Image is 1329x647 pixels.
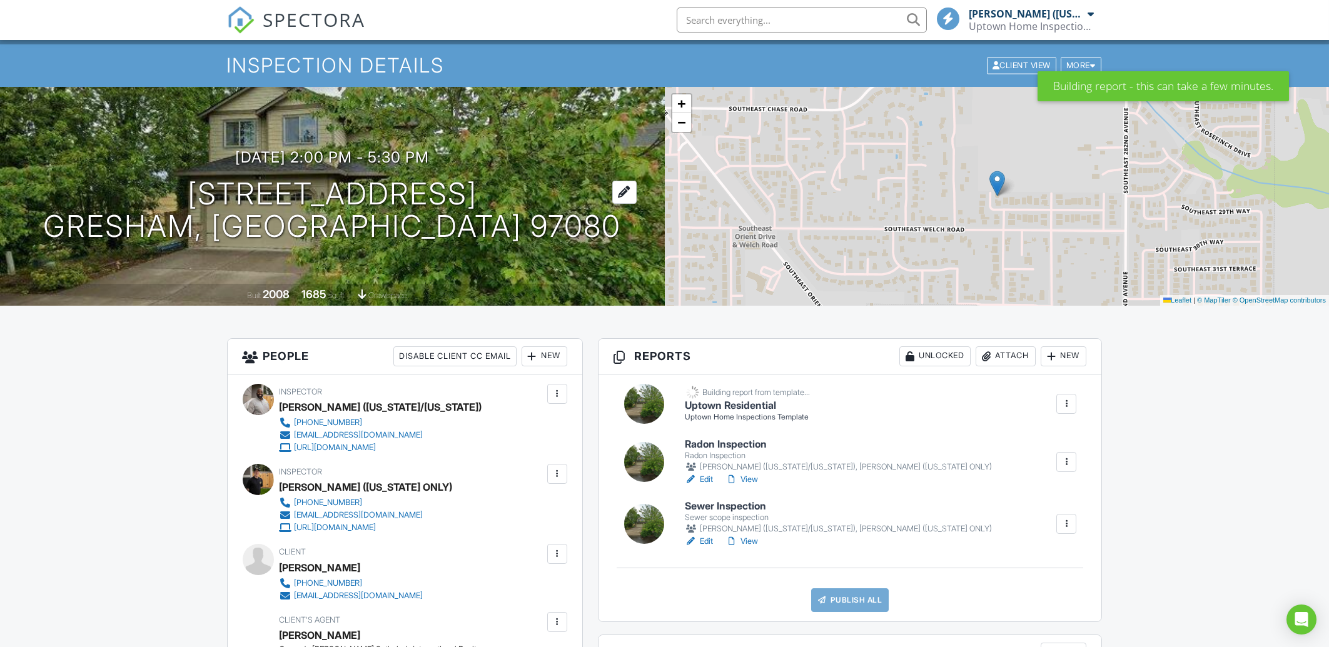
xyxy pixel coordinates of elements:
[725,535,758,548] a: View
[685,535,713,548] a: Edit
[685,400,810,411] h6: Uptown Residential
[685,513,992,523] div: Sewer scope inspection
[987,58,1056,74] div: Client View
[280,589,423,602] a: [EMAIL_ADDRESS][DOMAIN_NAME]
[295,430,423,440] div: [EMAIL_ADDRESS][DOMAIN_NAME]
[263,288,290,301] div: 2008
[227,6,255,34] img: The Best Home Inspection Software - Spectora
[280,467,323,476] span: Inspector
[328,291,346,300] span: sq. ft.
[1233,296,1326,304] a: © OpenStreetMap contributors
[1193,296,1195,304] span: |
[976,346,1036,366] div: Attach
[969,20,1094,33] div: Uptown Home Inspections LLC.
[685,461,992,473] div: [PERSON_NAME] ([US_STATE]/[US_STATE]), [PERSON_NAME] ([US_STATE] ONLY)
[301,288,326,301] div: 1685
[227,17,366,43] a: SPECTORA
[685,501,992,512] h6: Sewer Inspection
[685,473,713,486] a: Edit
[685,384,700,400] img: loading-93afd81d04378562ca97960a6d0abf470c8f8241ccf6a1b4da771bf876922d1b.gif
[1038,71,1289,101] div: Building report - this can take a few minutes.
[235,149,429,166] h3: [DATE] 2:00 pm - 5:30 pm
[677,96,685,111] span: +
[295,498,363,508] div: [PHONE_NUMBER]
[899,346,971,366] div: Unlocked
[228,339,582,374] h3: People
[280,547,306,556] span: Client
[677,8,927,33] input: Search everything...
[685,523,992,535] div: [PERSON_NAME] ([US_STATE]/[US_STATE]), [PERSON_NAME] ([US_STATE] ONLY)
[280,441,472,454] a: [URL][DOMAIN_NAME]
[811,588,889,612] a: Publish All
[43,178,621,244] h1: [STREET_ADDRESS] Gresham, [GEOGRAPHIC_DATA] 97080
[280,387,323,396] span: Inspector
[280,496,443,509] a: [PHONE_NUMBER]
[677,114,685,130] span: −
[1061,58,1101,74] div: More
[280,558,361,577] div: [PERSON_NAME]
[295,523,376,533] div: [URL][DOMAIN_NAME]
[969,8,1085,20] div: [PERSON_NAME] ([US_STATE]/[US_STATE])
[1197,296,1231,304] a: © MapTiler
[280,615,341,624] span: Client's Agent
[986,60,1059,69] a: Client View
[295,591,423,601] div: [EMAIL_ADDRESS][DOMAIN_NAME]
[368,291,407,300] span: crawlspace
[672,113,691,132] a: Zoom out
[280,416,472,429] a: [PHONE_NUMBER]
[989,171,1005,196] img: Marker
[280,478,453,496] div: [PERSON_NAME] ([US_STATE] ONLY)
[685,501,992,535] a: Sewer Inspection Sewer scope inspection [PERSON_NAME] ([US_STATE]/[US_STATE]), [PERSON_NAME] ([US...
[295,578,363,588] div: [PHONE_NUMBER]
[280,509,443,521] a: [EMAIL_ADDRESS][DOMAIN_NAME]
[280,521,443,534] a: [URL][DOMAIN_NAME]
[522,346,567,366] div: New
[295,418,363,428] div: [PHONE_NUMBER]
[280,626,361,644] a: [PERSON_NAME]
[599,339,1102,374] h3: Reports
[280,398,482,416] div: [PERSON_NAME] ([US_STATE]/[US_STATE])
[280,577,423,589] a: [PHONE_NUMBER]
[393,346,517,366] div: Disable Client CC Email
[1041,346,1086,366] div: New
[685,412,810,423] div: Uptown Home Inspections Template
[702,388,810,398] div: Building report from template...
[263,6,366,33] span: SPECTORA
[280,429,472,441] a: [EMAIL_ADDRESS][DOMAIN_NAME]
[725,473,758,486] a: View
[247,291,261,300] span: Built
[685,439,992,450] h6: Radon Inspection
[295,510,423,520] div: [EMAIL_ADDRESS][DOMAIN_NAME]
[685,451,992,461] div: Radon Inspection
[672,94,691,113] a: Zoom in
[1163,296,1191,304] a: Leaflet
[1286,604,1316,634] div: Open Intercom Messenger
[295,443,376,453] div: [URL][DOMAIN_NAME]
[227,54,1103,76] h1: Inspection Details
[685,439,992,473] a: Radon Inspection Radon Inspection [PERSON_NAME] ([US_STATE]/[US_STATE]), [PERSON_NAME] ([US_STATE...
